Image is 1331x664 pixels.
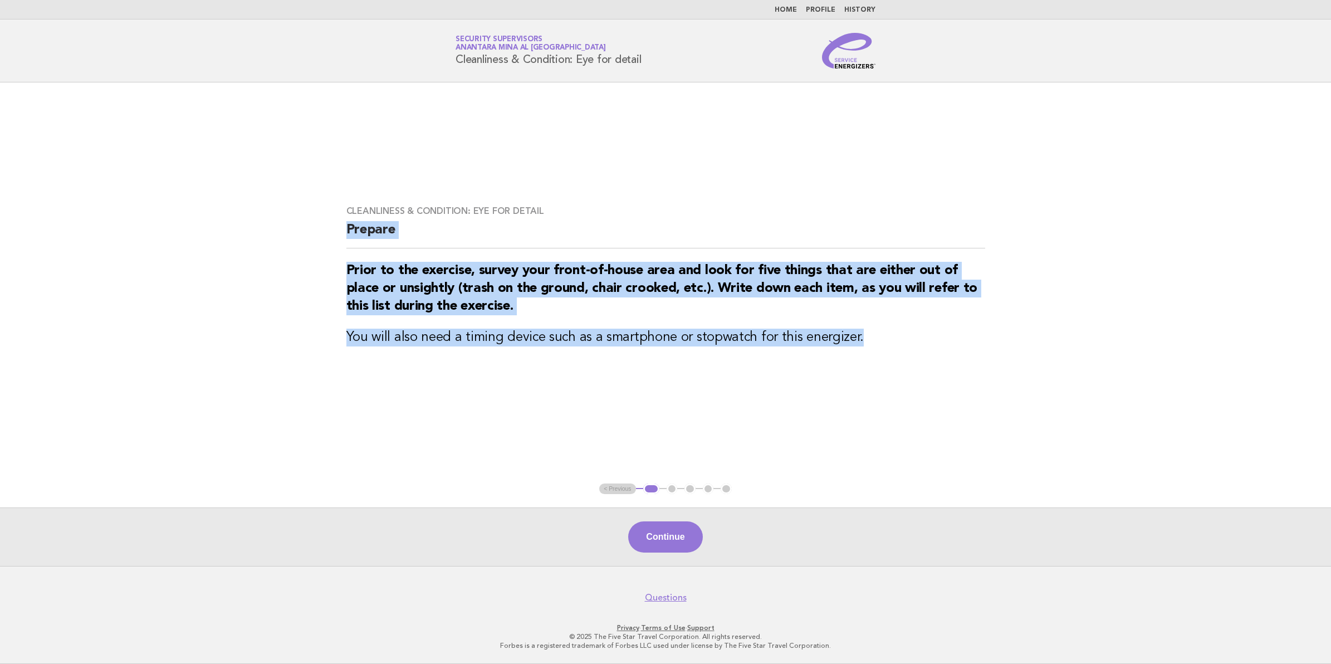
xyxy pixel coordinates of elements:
[346,329,985,346] h3: You will also need a timing device such as a smartphone or stopwatch for this energizer.
[822,33,875,69] img: Service Energizers
[628,521,702,553] button: Continue
[325,632,1006,641] p: © 2025 The Five Star Travel Corporation. All rights reserved.
[346,221,985,248] h2: Prepare
[806,7,835,13] a: Profile
[645,592,687,603] a: Questions
[325,623,1006,632] p: · ·
[456,36,606,51] a: Security SupervisorsAnantara Mina al [GEOGRAPHIC_DATA]
[643,484,659,495] button: 1
[641,624,686,632] a: Terms of Use
[775,7,797,13] a: Home
[346,206,985,217] h3: Cleanliness & Condition: Eye for detail
[456,45,606,52] span: Anantara Mina al [GEOGRAPHIC_DATA]
[617,624,639,632] a: Privacy
[325,641,1006,650] p: Forbes is a registered trademark of Forbes LLC used under license by The Five Star Travel Corpora...
[687,624,715,632] a: Support
[844,7,875,13] a: History
[456,36,641,65] h1: Cleanliness & Condition: Eye for detail
[346,264,978,313] strong: Prior to the exercise, survey your front-of-house area and look for five things that are either o...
